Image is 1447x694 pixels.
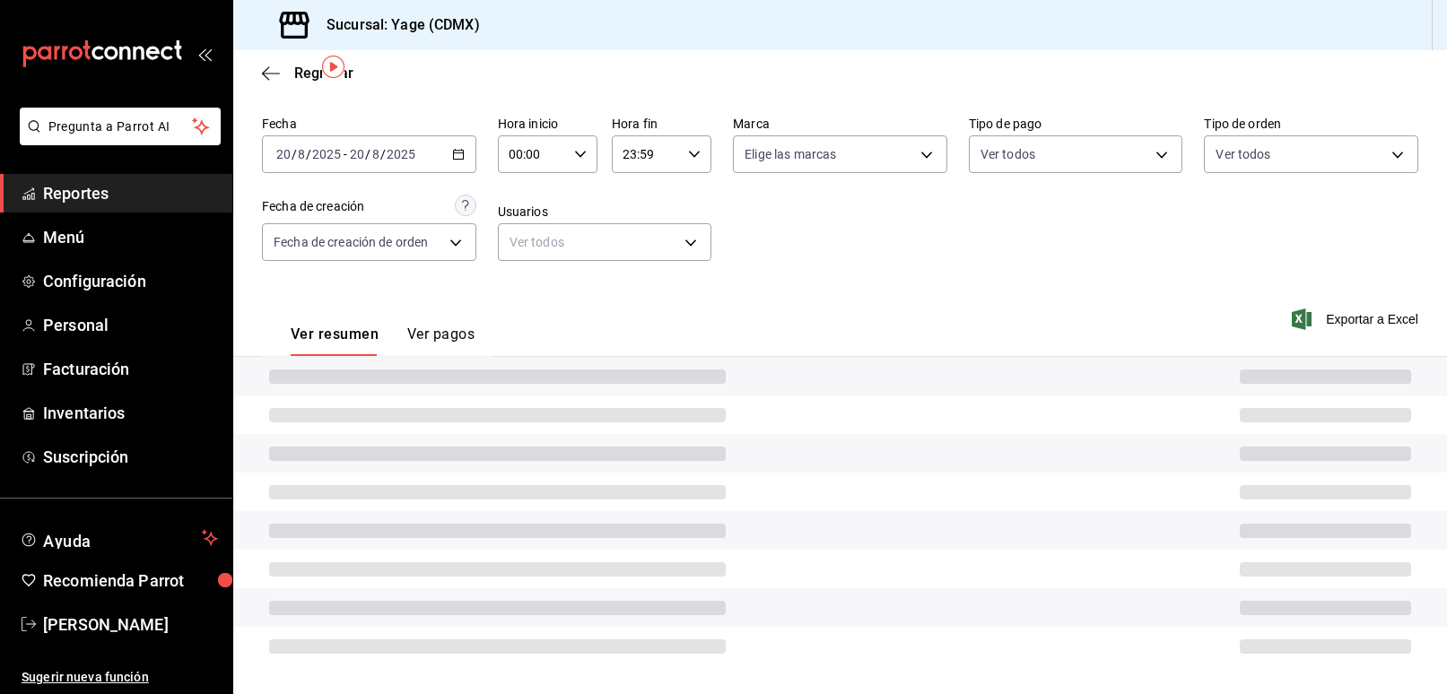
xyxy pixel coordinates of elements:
[312,14,480,36] h3: Sucursal: Yage (CDMX)
[197,47,212,61] button: open_drawer_menu
[612,117,711,130] label: Hora fin
[48,117,193,136] span: Pregunta a Parrot AI
[20,108,221,145] button: Pregunta a Parrot AI
[43,357,218,381] span: Facturación
[291,325,475,356] div: navigation tabs
[262,117,476,130] label: Fecha
[13,130,221,149] a: Pregunta a Parrot AI
[43,181,218,205] span: Reportes
[498,205,712,218] label: Usuarios
[43,401,218,425] span: Inventarios
[733,117,947,130] label: Marca
[43,313,218,337] span: Personal
[43,612,218,637] span: [PERSON_NAME]
[43,568,218,593] span: Recomienda Parrot
[43,527,195,549] span: Ayuda
[969,117,1183,130] label: Tipo de pago
[43,269,218,293] span: Configuración
[311,147,342,161] input: ----
[306,147,311,161] span: /
[43,445,218,469] span: Suscripción
[745,145,836,163] span: Elige las marcas
[262,197,364,216] div: Fecha de creación
[1295,308,1418,330] button: Exportar a Excel
[349,147,365,161] input: --
[291,325,379,356] button: Ver resumen
[274,233,428,251] span: Fecha de creación de orden
[1204,117,1418,130] label: Tipo de orden
[344,147,347,161] span: -
[262,65,353,82] button: Regresar
[292,147,297,161] span: /
[407,325,475,356] button: Ver pagos
[386,147,416,161] input: ----
[43,225,218,249] span: Menú
[371,147,380,161] input: --
[275,147,292,161] input: --
[294,65,353,82] span: Regresar
[322,56,344,78] img: Tooltip marker
[380,147,386,161] span: /
[365,147,370,161] span: /
[22,668,218,687] span: Sugerir nueva función
[1216,145,1270,163] span: Ver todos
[297,147,306,161] input: --
[498,117,597,130] label: Hora inicio
[981,145,1035,163] span: Ver todos
[498,223,712,261] div: Ver todos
